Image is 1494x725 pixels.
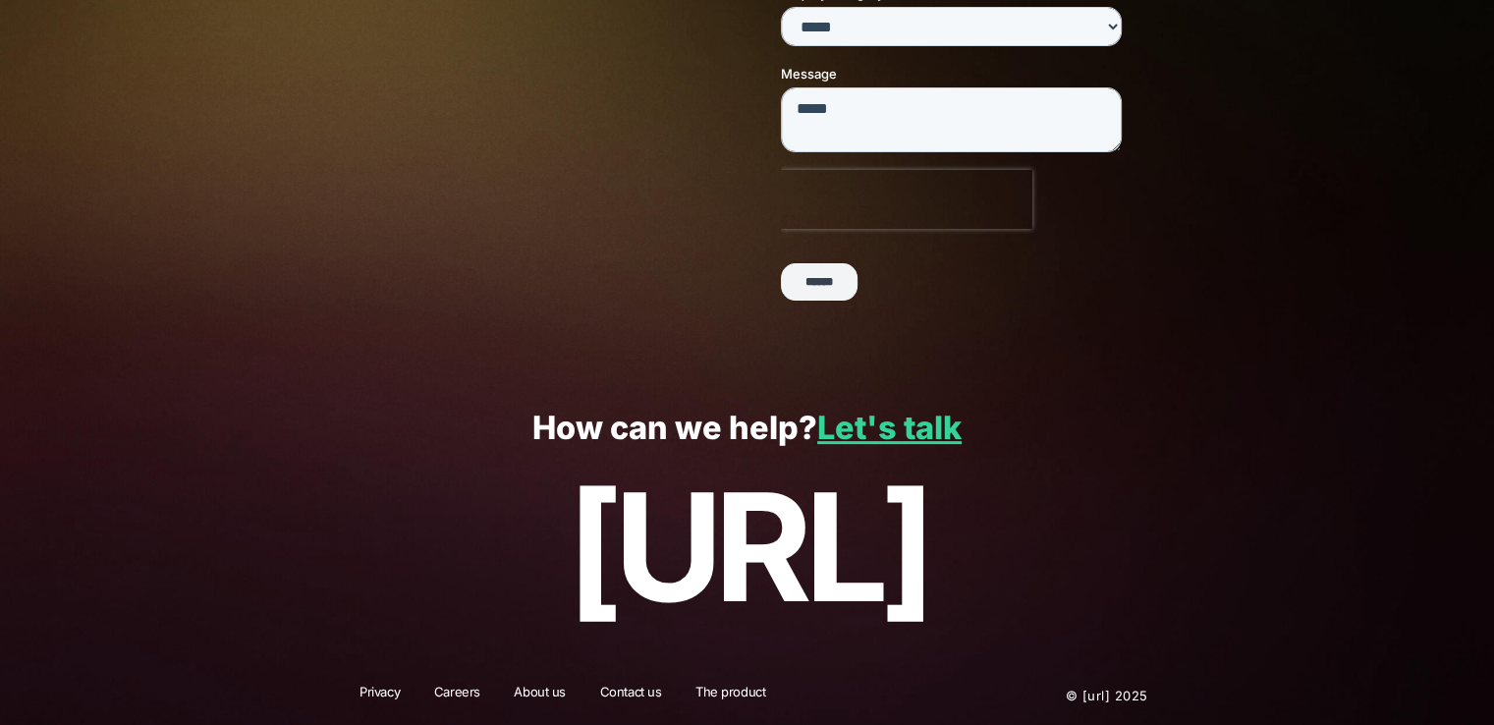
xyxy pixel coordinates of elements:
a: The product [683,683,778,708]
a: Privacy [347,683,413,708]
a: Let's talk [817,409,962,447]
p: How can we help? [42,411,1451,447]
a: About us [501,683,579,708]
p: [URL] [42,464,1451,632]
a: Careers [421,683,493,708]
label: Please enter a different email address. This form does not accept addresses from [DOMAIN_NAME]. [5,63,349,98]
a: Contact us [587,683,675,708]
p: © [URL] 2025 [947,683,1147,708]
